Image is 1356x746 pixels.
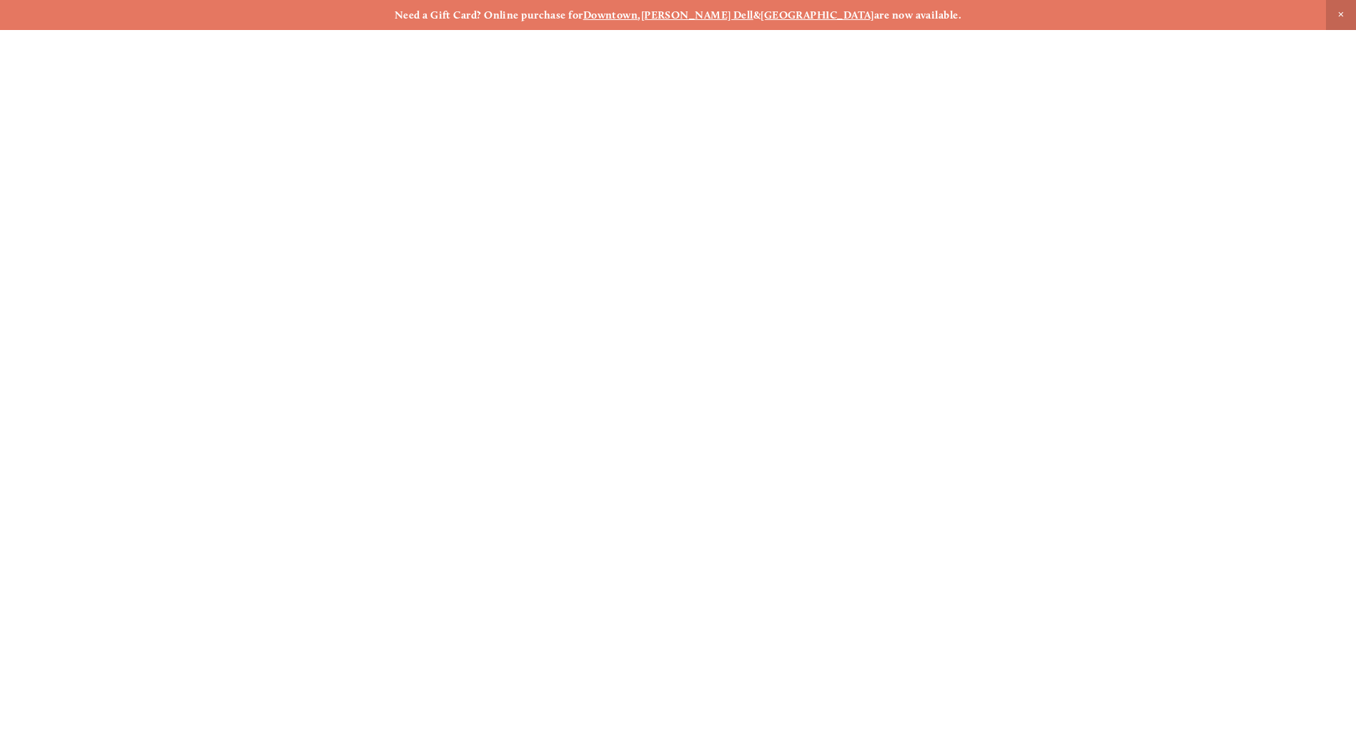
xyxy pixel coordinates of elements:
[641,9,753,21] a: [PERSON_NAME] Dell
[583,9,638,21] a: Downtown
[761,9,874,21] a: [GEOGRAPHIC_DATA]
[753,9,761,21] strong: &
[874,9,961,21] strong: are now available.
[395,9,583,21] strong: Need a Gift Card? Online purchase for
[638,9,640,21] strong: ,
